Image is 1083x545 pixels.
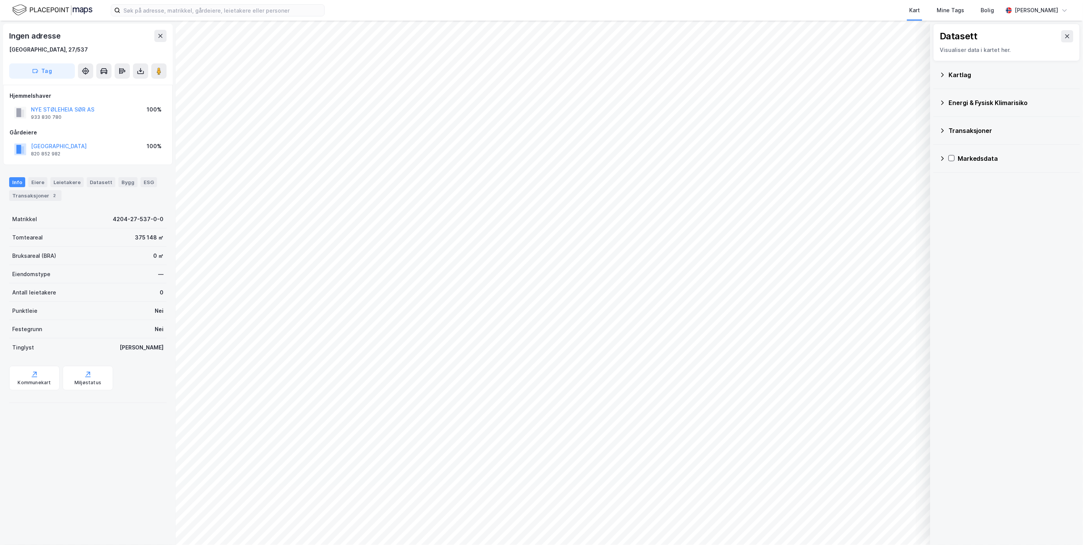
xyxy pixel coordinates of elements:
[9,45,88,54] div: [GEOGRAPHIC_DATA], 27/537
[1015,6,1059,15] div: [PERSON_NAME]
[12,233,43,242] div: Tomteareal
[12,306,37,315] div: Punktleie
[12,270,50,279] div: Eiendomstype
[949,70,1074,79] div: Kartlag
[949,98,1074,107] div: Energi & Fysisk Klimarisiko
[28,177,47,187] div: Eiere
[155,306,164,315] div: Nei
[949,126,1074,135] div: Transaksjoner
[958,154,1074,163] div: Markedsdata
[12,3,92,17] img: logo.f888ab2527a4732fd821a326f86c7f29.svg
[12,343,34,352] div: Tinglyst
[158,270,164,279] div: —
[31,151,60,157] div: 820 852 982
[74,380,101,386] div: Miljøstatus
[12,325,42,334] div: Festegrunn
[135,233,164,242] div: 375 148 ㎡
[909,6,920,15] div: Kart
[940,30,978,42] div: Datasett
[118,177,138,187] div: Bygg
[50,177,84,187] div: Leietakere
[155,325,164,334] div: Nei
[160,288,164,297] div: 0
[9,63,75,79] button: Tag
[940,45,1073,55] div: Visualiser data i kartet her.
[12,288,56,297] div: Antall leietakere
[87,177,115,187] div: Datasett
[113,215,164,224] div: 4204-27-537-0-0
[12,251,56,260] div: Bruksareal (BRA)
[120,5,324,16] input: Søk på adresse, matrikkel, gårdeiere, leietakere eller personer
[9,190,62,201] div: Transaksjoner
[12,215,37,224] div: Matrikkel
[18,380,51,386] div: Kommunekart
[51,192,58,199] div: 2
[9,177,25,187] div: Info
[1045,508,1083,545] div: Kontrollprogram for chat
[937,6,964,15] div: Mine Tags
[981,6,994,15] div: Bolig
[1045,508,1083,545] iframe: Chat Widget
[153,251,164,260] div: 0 ㎡
[10,91,166,100] div: Hjemmelshaver
[147,142,162,151] div: 100%
[10,128,166,137] div: Gårdeiere
[9,30,62,42] div: Ingen adresse
[31,114,62,120] div: 933 830 780
[120,343,164,352] div: [PERSON_NAME]
[147,105,162,114] div: 100%
[141,177,157,187] div: ESG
